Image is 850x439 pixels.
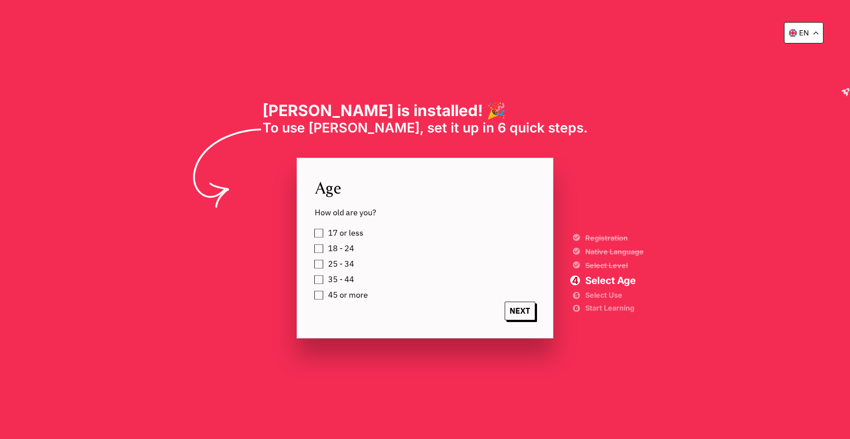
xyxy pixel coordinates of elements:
span: 35 - 44 [328,275,354,284]
span: Select Use [585,292,644,298]
span: Select Level [585,262,644,269]
span: To use [PERSON_NAME], set it up in 6 quick steps. [263,120,588,136]
span: Registration [585,234,644,241]
span: Native Language [585,248,644,255]
span: Age [315,176,535,198]
span: 45 or more [328,291,368,299]
span: Start Learning [585,305,644,311]
span: 17 or less [328,229,363,237]
span: 25 - 34 [328,260,354,268]
span: 18 - 24 [328,244,354,253]
span: NEXT [505,302,535,320]
h1: [PERSON_NAME] is installed! 🎉 [263,101,588,120]
p: en [799,28,809,37]
span: Select Age [585,276,644,285]
span: How old are you? [315,207,535,218]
